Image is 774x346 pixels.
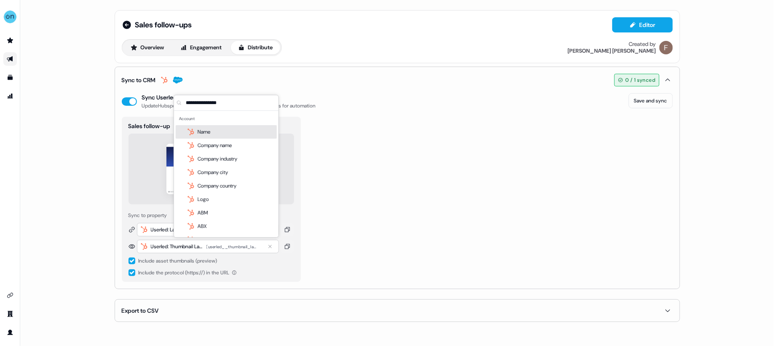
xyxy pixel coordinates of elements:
[174,111,279,237] div: Suggestions
[626,76,656,84] span: 0 / 1 synced
[122,93,673,289] div: Sync to CRM0 / 1 synced
[3,89,17,103] a: Go to attribution
[3,52,17,66] a: Go to outbound experience
[142,93,241,102] div: Sync Userled assets to Hubspot fields
[629,41,656,48] div: Created by
[231,41,280,54] button: Distribute
[198,141,232,150] span: Company name
[123,41,171,54] button: Overview
[198,222,207,231] span: ABX
[129,211,294,220] div: Sync to property
[3,307,17,321] a: Go to team
[568,48,656,54] div: [PERSON_NAME] [PERSON_NAME]
[151,242,205,251] div: Userled: Thumbnail Landing Page Link
[206,243,258,251] div: ( userled__thumbnail_landing_page_link )
[166,144,256,194] img: asset preview
[198,168,228,177] span: Company city
[139,269,230,276] span: Include the protocol (https://) in the URL
[129,122,294,130] div: Sales follow-up
[612,17,673,32] button: Editor
[198,155,237,163] span: Company industry
[142,102,316,110] div: Update Hubspot records with links to your personalised assets for automation
[137,240,279,253] button: Userled: Thumbnail Landing Page Link(userled__thumbnail_landing_page_link)
[198,128,210,136] span: Name
[659,41,673,54] img: Felix
[122,76,156,84] div: Sync to CRM
[3,326,17,339] a: Go to profile
[173,41,229,54] button: Engagement
[198,182,236,190] span: Company country
[135,20,192,30] span: Sales follow-ups
[151,225,204,234] div: Userled: Landing Page Link
[3,71,17,84] a: Go to templates
[198,195,209,204] span: Logo
[3,34,17,47] a: Go to prospects
[612,21,673,30] a: Editor
[122,67,673,93] button: Sync to CRM0 / 1 synced
[3,289,17,302] a: Go to integrations
[176,113,277,125] div: Account
[198,209,208,217] span: ABM
[139,257,217,265] div: Include asset thumbnails (preview)
[122,300,673,322] button: Export to CSV
[198,236,238,244] span: Active Integrations
[629,93,673,108] button: Save and sync
[137,223,279,236] button: Userled: Landing Page Link(userled__landing_page_link)
[122,306,159,315] div: Export to CSV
